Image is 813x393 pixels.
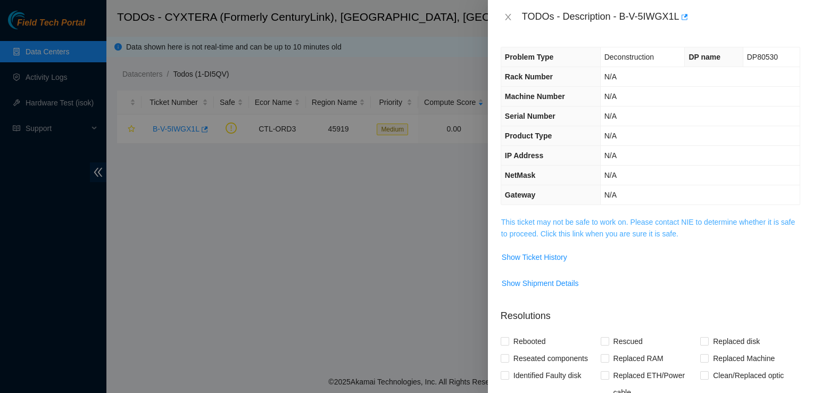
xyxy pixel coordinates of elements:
[501,275,579,292] button: Show Shipment Details
[505,191,536,199] span: Gateway
[604,151,617,160] span: N/A
[504,13,512,21] span: close
[604,132,617,140] span: N/A
[688,53,720,61] span: DP name
[604,72,617,81] span: N/A
[505,53,554,61] span: Problem Type
[501,300,800,323] p: Resolutions
[604,191,617,199] span: N/A
[604,92,617,101] span: N/A
[522,9,800,26] div: TODOs - Description - B-V-5IWGX1L
[502,277,579,289] span: Show Shipment Details
[609,333,647,350] span: Rescued
[709,367,788,384] span: Clean/Replaced optic
[505,72,553,81] span: Rack Number
[609,350,668,367] span: Replaced RAM
[509,333,550,350] span: Rebooted
[502,251,567,263] span: Show Ticket History
[501,249,568,266] button: Show Ticket History
[709,333,764,350] span: Replaced disk
[604,112,617,120] span: N/A
[501,12,516,22] button: Close
[604,53,654,61] span: Deconstruction
[709,350,779,367] span: Replaced Machine
[747,53,778,61] span: DP80530
[505,171,536,179] span: NetMask
[604,171,617,179] span: N/A
[509,367,586,384] span: Identified Faulty disk
[501,218,795,238] a: This ticket may not be safe to work on. Please contact NIE to determine whether it is safe to pro...
[505,132,552,140] span: Product Type
[505,112,555,120] span: Serial Number
[509,350,592,367] span: Reseated components
[505,92,565,101] span: Machine Number
[505,151,543,160] span: IP Address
